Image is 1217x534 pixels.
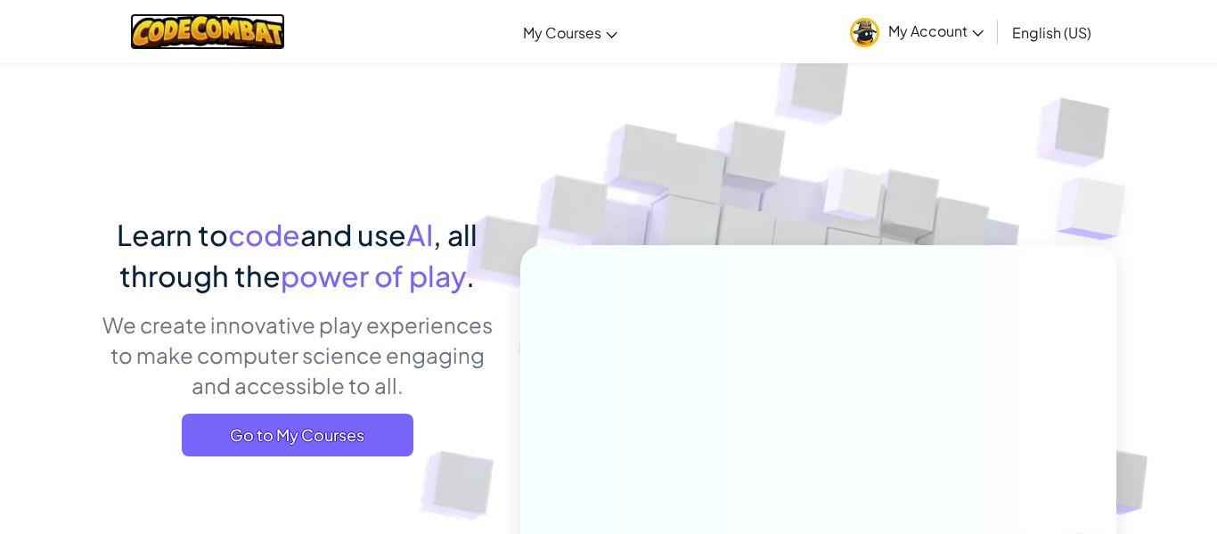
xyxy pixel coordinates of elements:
[514,8,626,56] a: My Courses
[790,133,919,266] img: Overlap cubes
[406,217,433,252] span: AI
[1021,134,1175,284] img: Overlap cubes
[1012,23,1091,42] span: English (US)
[228,217,300,252] span: code
[466,258,475,293] span: .
[1003,8,1100,56] a: English (US)
[523,23,601,42] span: My Courses
[841,4,992,60] a: My Account
[281,258,466,293] span: power of play
[888,21,984,40] span: My Account
[300,217,406,252] span: and use
[850,18,879,47] img: avatar
[117,217,228,252] span: Learn to
[182,414,413,456] a: Go to My Courses
[101,309,494,400] p: We create innovative play experiences to make computer science engaging and accessible to all.
[130,13,286,50] img: CodeCombat logo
